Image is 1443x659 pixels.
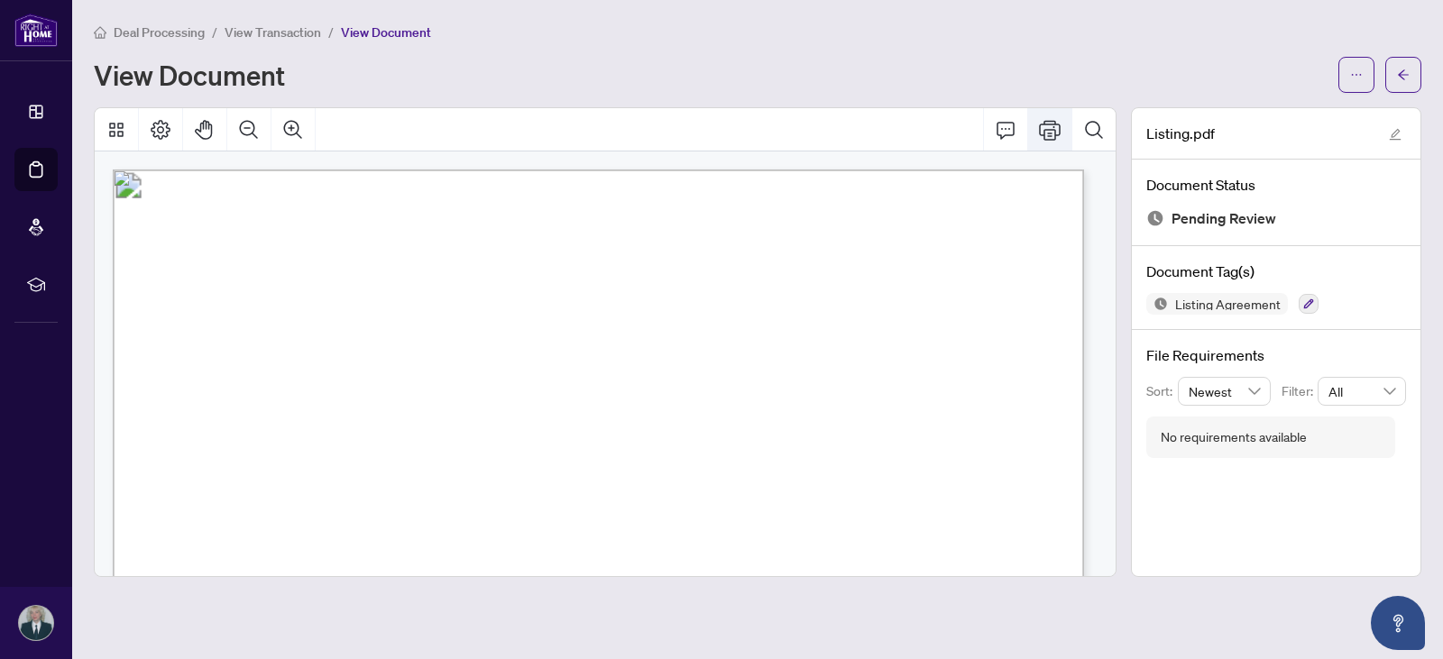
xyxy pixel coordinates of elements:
[1146,344,1406,366] h4: File Requirements
[341,24,431,41] span: View Document
[1146,123,1215,144] span: Listing.pdf
[1350,69,1363,81] span: ellipsis
[1146,261,1406,282] h4: Document Tag(s)
[1146,293,1168,315] img: Status Icon
[1172,206,1276,231] span: Pending Review
[1168,297,1288,310] span: Listing Agreement
[212,22,217,42] li: /
[1282,381,1318,401] p: Filter:
[19,606,53,640] img: Profile Icon
[94,60,285,89] h1: View Document
[94,26,106,39] span: home
[1146,381,1178,401] p: Sort:
[114,24,205,41] span: Deal Processing
[1328,378,1395,405] span: All
[1161,427,1307,447] div: No requirements available
[1389,128,1402,141] span: edit
[1371,596,1425,650] button: Open asap
[328,22,334,42] li: /
[225,24,321,41] span: View Transaction
[1189,378,1261,405] span: Newest
[1146,174,1406,196] h4: Document Status
[1146,209,1164,227] img: Document Status
[14,14,58,47] img: logo
[1397,69,1410,81] span: arrow-left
